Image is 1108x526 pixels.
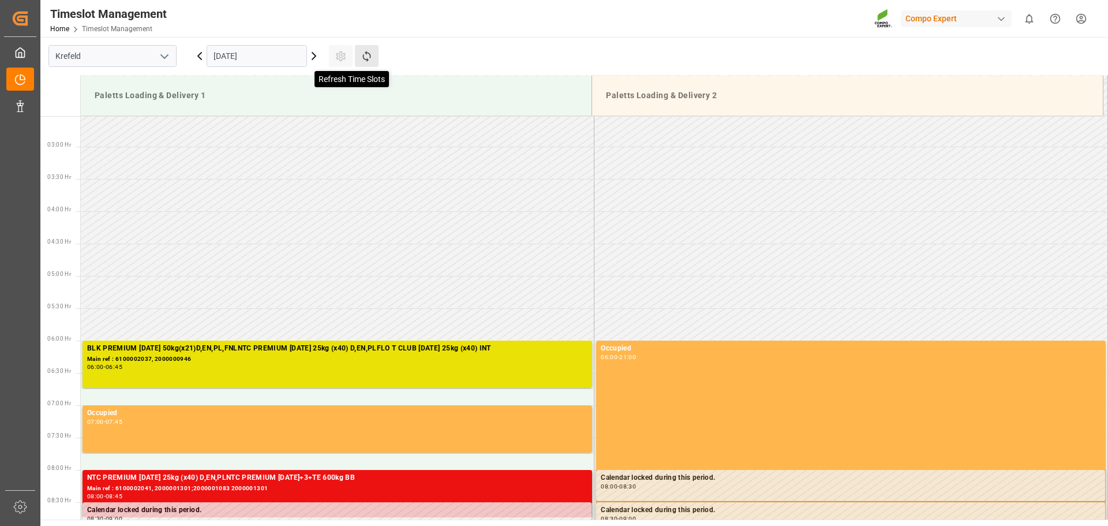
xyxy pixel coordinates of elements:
div: 06:00 [87,364,104,370]
div: - [104,516,106,521]
div: 06:45 [106,364,122,370]
div: NTC PREMIUM [DATE] 25kg (x40) D,EN,PLNTC PREMIUM [DATE]+3+TE 600kg BB [87,472,587,484]
div: 08:30 [87,516,104,521]
div: Paletts Loading & Delivery 2 [601,85,1094,106]
span: 05:30 Hr [47,303,71,309]
div: Occupied [601,343,1101,355]
div: - [104,494,106,499]
div: 08:00 [601,484,617,489]
span: 05:00 Hr [47,271,71,277]
div: Main ref : 6100002037, 2000000946 [87,355,587,364]
div: Timeslot Management [50,5,167,23]
div: Calendar locked during this period. [87,505,587,516]
span: 08:00 Hr [47,465,71,471]
span: 03:00 Hr [47,141,71,148]
div: 08:30 [619,484,636,489]
span: 06:00 Hr [47,335,71,342]
button: show 0 new notifications [1016,6,1042,32]
a: Home [50,25,69,33]
span: 07:30 Hr [47,432,71,439]
div: - [617,355,619,360]
div: 09:00 [619,516,636,521]
img: Screenshot%202023-09-29%20at%2010.02.21.png_1712312052.png [874,9,893,29]
div: - [617,484,619,489]
span: 03:30 Hr [47,174,71,180]
button: Compo Expert [901,8,1016,29]
div: Calendar locked during this period. [601,472,1100,484]
input: Type to search/select [48,45,177,67]
div: - [617,516,619,521]
div: 07:00 [87,419,104,424]
div: BLK PREMIUM [DATE] 50kg(x21)D,EN,PL,FNLNTC PREMIUM [DATE] 25kg (x40) D,EN,PLFLO T CLUB [DATE] 25k... [87,343,587,355]
div: 21:00 [619,355,636,360]
span: 06:30 Hr [47,368,71,374]
span: 08:30 Hr [47,497,71,503]
div: 06:00 [601,355,617,360]
div: Calendar locked during this period. [601,505,1100,516]
div: 08:30 [601,516,617,521]
span: 04:30 Hr [47,238,71,245]
div: 08:00 [87,494,104,499]
button: open menu [155,47,173,65]
span: 04:00 Hr [47,206,71,212]
div: 07:45 [106,419,122,424]
div: - [104,364,106,370]
div: 08:45 [106,494,122,499]
div: Paletts Loading & Delivery 1 [90,85,582,106]
input: DD.MM.YYYY [207,45,307,67]
div: 09:00 [106,516,122,521]
span: 07:00 Hr [47,400,71,406]
div: Occupied [87,408,587,419]
div: - [104,419,106,424]
div: Compo Expert [901,10,1012,27]
div: Main ref : 6100002041, 2000001301;2000001083 2000001301 [87,484,587,494]
button: Help Center [1042,6,1068,32]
